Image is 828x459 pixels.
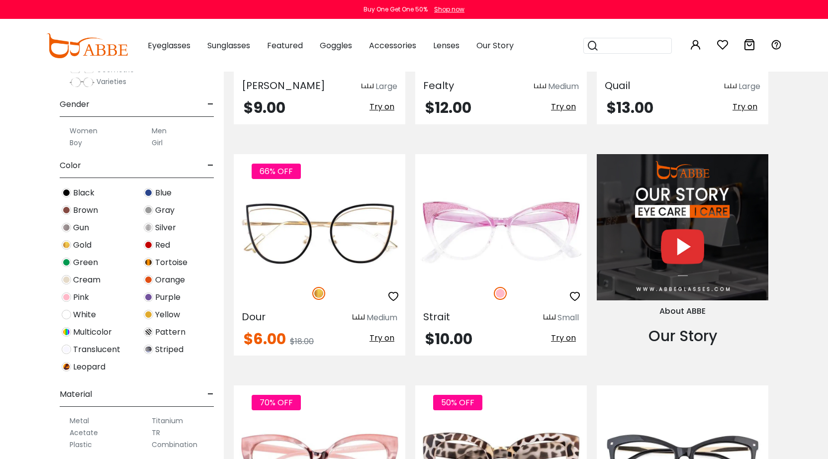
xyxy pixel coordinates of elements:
span: Brown [73,204,98,216]
span: Striped [155,344,184,356]
span: Orange [155,274,185,286]
img: Gold Dour - Metal ,Adjust Nose Pads [234,190,405,276]
img: White [62,310,71,319]
button: Try on [367,332,397,345]
img: Blue [144,188,153,197]
span: Featured [267,40,303,51]
span: Try on [551,332,576,344]
div: Buy One Get One 50% [364,5,428,14]
span: Yellow [155,309,180,321]
span: Multicolor [73,326,112,338]
img: Pink [494,287,507,300]
span: Leopard [73,361,105,373]
span: Purple [155,291,181,303]
span: - [207,382,214,406]
label: Titanium [152,415,183,427]
span: Tortoise [155,257,187,269]
img: Red [144,240,153,250]
img: Varieties.png [70,77,94,88]
label: Women [70,125,97,137]
img: Leopard [62,362,71,371]
div: Our Story [597,325,768,347]
span: $18.00 [290,336,314,347]
img: size ruler [353,314,365,321]
span: Accessories [369,40,416,51]
img: abbeglasses.com [46,33,128,58]
span: - [207,154,214,178]
img: size ruler [362,83,373,91]
span: Green [73,257,98,269]
div: Shop now [434,5,464,14]
img: Black [62,188,71,197]
img: Silver [144,223,153,232]
span: Silver [155,222,176,234]
img: Purple [144,292,153,302]
label: Acetate [70,427,98,439]
img: Translucent [62,345,71,354]
span: Try on [551,101,576,112]
span: 50% OFF [433,395,482,410]
span: Our Story [476,40,514,51]
span: Gold [73,239,92,251]
img: Gold [312,287,325,300]
span: - [207,92,214,116]
label: Metal [70,415,89,427]
span: Fealty [423,79,454,92]
span: Blue [155,187,172,199]
img: About Us [597,154,768,300]
span: Gray [155,204,175,216]
img: Orange [144,275,153,284]
span: Sunglasses [207,40,250,51]
span: White [73,309,96,321]
img: Gold [62,240,71,250]
span: Goggles [320,40,352,51]
img: Brown [62,205,71,215]
span: $13.00 [607,97,653,118]
label: Girl [152,137,163,149]
div: Large [738,81,760,92]
span: Try on [369,332,394,344]
button: Try on [367,100,397,113]
img: Pink [62,292,71,302]
span: 66% OFF [252,164,301,179]
span: Try on [369,101,394,112]
a: Shop now [429,5,464,13]
span: Gun [73,222,89,234]
button: Try on [548,332,579,345]
img: Gray [144,205,153,215]
span: Varieties [96,77,126,87]
div: Small [557,312,579,324]
span: Black [73,187,94,199]
span: Try on [733,101,757,112]
label: Men [152,125,167,137]
span: $12.00 [425,97,471,118]
img: size ruler [534,83,546,91]
div: About ABBE [597,305,768,317]
span: Lenses [433,40,460,51]
img: Green [62,258,71,267]
span: Quail [605,79,630,92]
span: Dour [242,310,266,324]
span: Pattern [155,326,185,338]
span: Red [155,239,170,251]
span: Gender [60,92,90,116]
span: Cream [73,274,100,286]
button: Try on [730,100,760,113]
img: Pink Strait - Plastic ,Universal Bridge Fit [415,190,587,276]
span: Color [60,154,81,178]
div: Medium [367,312,397,324]
label: Plastic [70,439,92,451]
span: Pink [73,291,89,303]
label: TR [152,427,160,439]
span: Eyeglasses [148,40,190,51]
img: size ruler [725,83,736,91]
button: Try on [548,100,579,113]
span: Translucent [73,344,120,356]
span: $9.00 [244,97,285,118]
div: Medium [548,81,579,92]
img: Gun [62,223,71,232]
span: 70% OFF [252,395,301,410]
img: Pattern [144,327,153,337]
